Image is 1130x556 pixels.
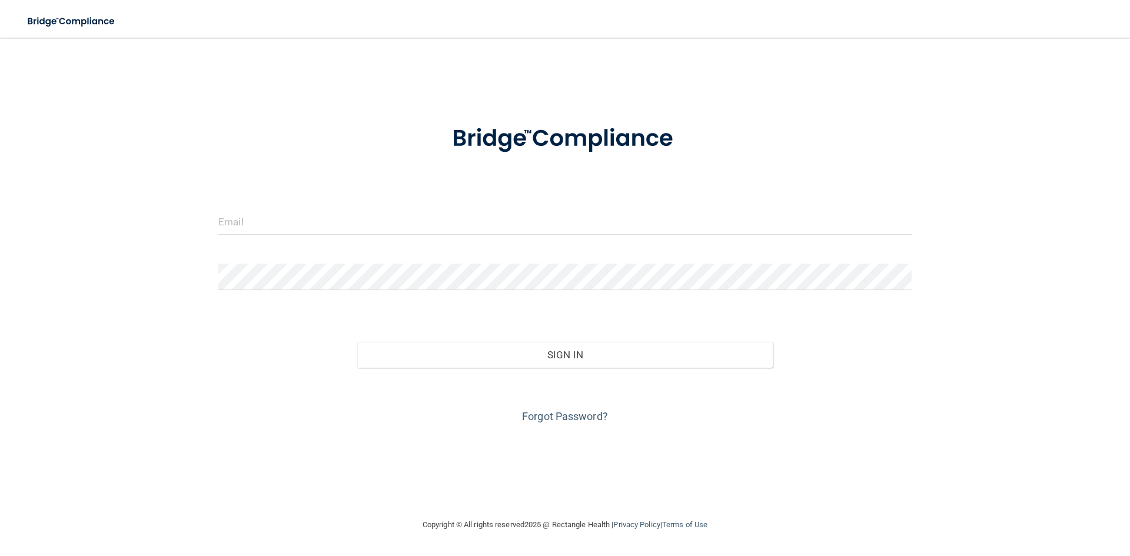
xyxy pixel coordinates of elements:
[18,9,126,34] img: bridge_compliance_login_screen.278c3ca4.svg
[662,520,707,529] a: Terms of Use
[350,506,780,544] div: Copyright © All rights reserved 2025 @ Rectangle Health | |
[218,208,912,235] input: Email
[522,410,608,422] a: Forgot Password?
[357,342,773,368] button: Sign In
[613,520,660,529] a: Privacy Policy
[428,108,702,169] img: bridge_compliance_login_screen.278c3ca4.svg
